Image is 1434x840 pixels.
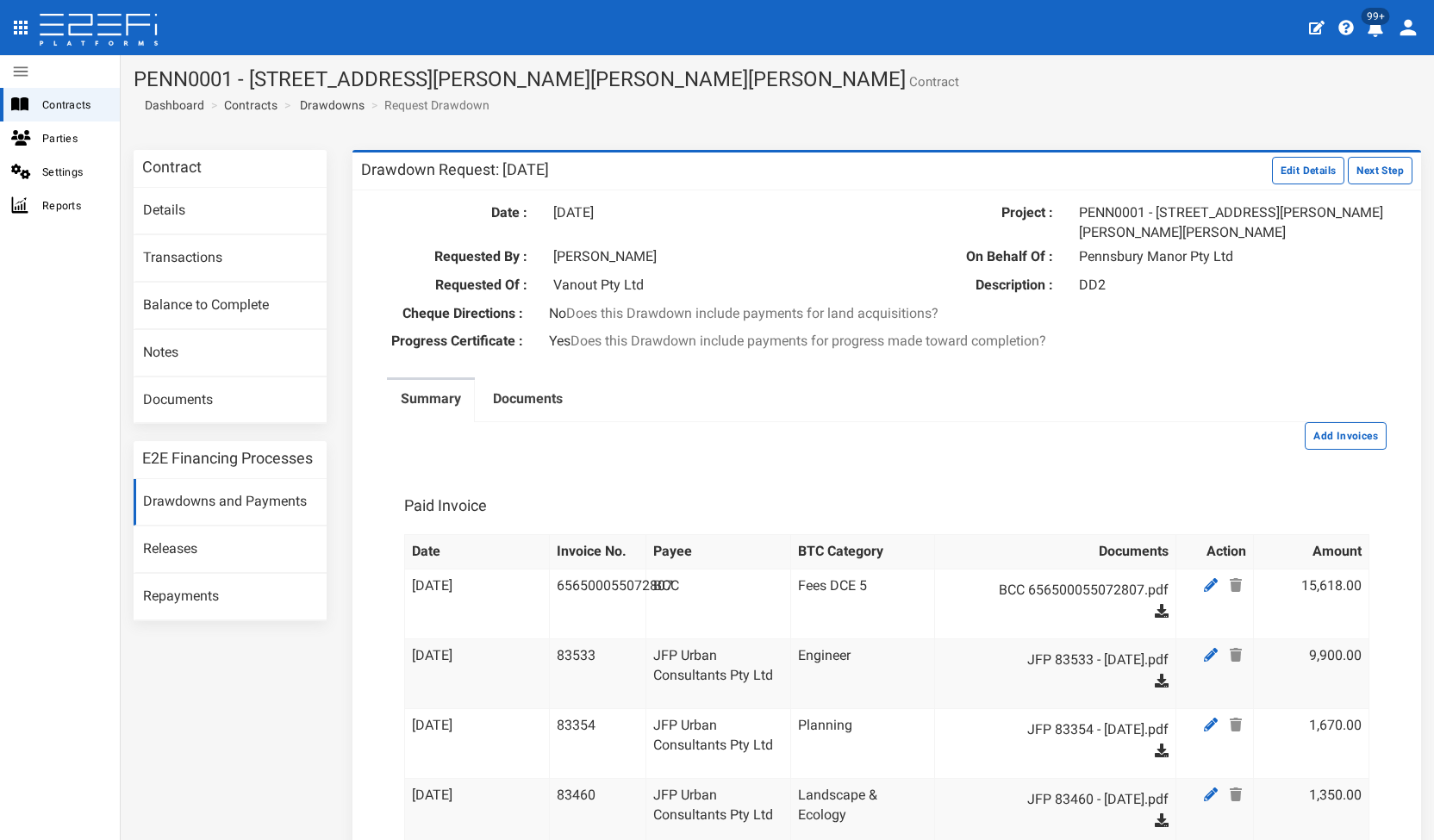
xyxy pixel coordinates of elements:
a: Delete Payee [1225,644,1246,666]
td: Engineer [790,638,935,708]
a: Details [134,188,327,234]
label: Summary [401,389,461,409]
td: 1,670.00 [1253,708,1369,778]
a: Delete Payee [1225,575,1246,596]
a: Drawdowns [300,96,365,114]
a: Next Step [1348,161,1412,177]
div: No [536,304,1237,324]
div: [DATE] [540,203,874,223]
button: Next Step [1348,157,1412,184]
span: Reports [42,196,106,215]
span: Contracts [42,95,106,115]
label: Progress Certificate : [361,332,536,352]
a: Drawdowns and Payments [134,479,327,526]
small: Contract [906,76,959,89]
a: Dashboard [138,96,204,114]
td: 15,618.00 [1253,569,1369,638]
a: JFP 83354 - [DATE].pdf [959,716,1169,744]
label: Requested By : [374,247,540,267]
button: Edit Details [1272,157,1345,184]
td: BCC [645,569,790,638]
label: Documents [493,389,563,409]
span: Does this Drawdown include payments for progress made toward completion? [570,333,1046,349]
td: 9,900.00 [1253,638,1369,708]
a: Notes [134,330,327,376]
th: Payee [645,534,790,569]
li: Request Drawdown [367,96,489,114]
h3: Contract [142,159,202,175]
a: Balance to Complete [134,283,327,329]
span: Parties [42,128,106,148]
th: Date [405,534,550,569]
td: Planning [790,708,935,778]
a: Repayments [134,574,327,620]
a: Delete Payee [1225,784,1246,806]
label: Project : [900,203,1066,223]
td: JFP Urban Consultants Pty Ltd [645,708,790,778]
div: Pennsbury Manor Pty Ltd [1066,247,1400,267]
span: Dashboard [138,98,204,112]
a: Contracts [224,96,277,114]
td: Fees DCE 5 [790,569,935,638]
label: Requested Of : [374,276,540,296]
a: BCC 656500055072807.pdf [959,576,1169,604]
div: DD2 [1066,276,1400,296]
td: 656500055072807 [549,569,645,638]
h3: E2E Financing Processes [142,451,313,466]
th: Action [1176,534,1254,569]
a: Transactions [134,235,327,282]
div: [PERSON_NAME] [540,247,874,267]
th: BTC Category [790,534,935,569]
td: [DATE] [405,638,550,708]
th: Invoice No. [549,534,645,569]
label: On Behalf Of : [900,247,1066,267]
td: 83533 [549,638,645,708]
div: Vanout Pty Ltd [540,276,874,296]
label: Cheque Directions : [361,304,536,324]
a: Documents [134,377,327,424]
a: Add Invoices [1305,426,1387,443]
h3: Paid Invoice [404,498,487,513]
h3: Drawdown Request: [DATE] [361,162,549,177]
a: Summary [387,380,475,423]
div: Yes [536,332,1237,352]
a: Delete Payee [1225,714,1246,736]
a: JFP 83533 - [DATE].pdf [959,646,1169,674]
label: Description : [900,276,1066,296]
span: Does this Drawdown include payments for land acquisitions? [566,305,938,321]
td: [DATE] [405,708,550,778]
a: Documents [479,380,577,423]
th: Amount [1253,534,1369,569]
div: PENN0001 - [STREET_ADDRESS][PERSON_NAME][PERSON_NAME][PERSON_NAME] [1066,203,1400,243]
span: Settings [42,162,106,182]
a: Edit Details [1272,161,1349,177]
a: JFP 83460 - [DATE].pdf [959,786,1169,813]
a: Releases [134,526,327,573]
button: Add Invoices [1305,422,1387,450]
h1: PENN0001 - [STREET_ADDRESS][PERSON_NAME][PERSON_NAME][PERSON_NAME] [134,68,1421,90]
td: [DATE] [405,569,550,638]
td: JFP Urban Consultants Pty Ltd [645,638,790,708]
th: Documents [935,534,1176,569]
td: 83354 [549,708,645,778]
label: Date : [374,203,540,223]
